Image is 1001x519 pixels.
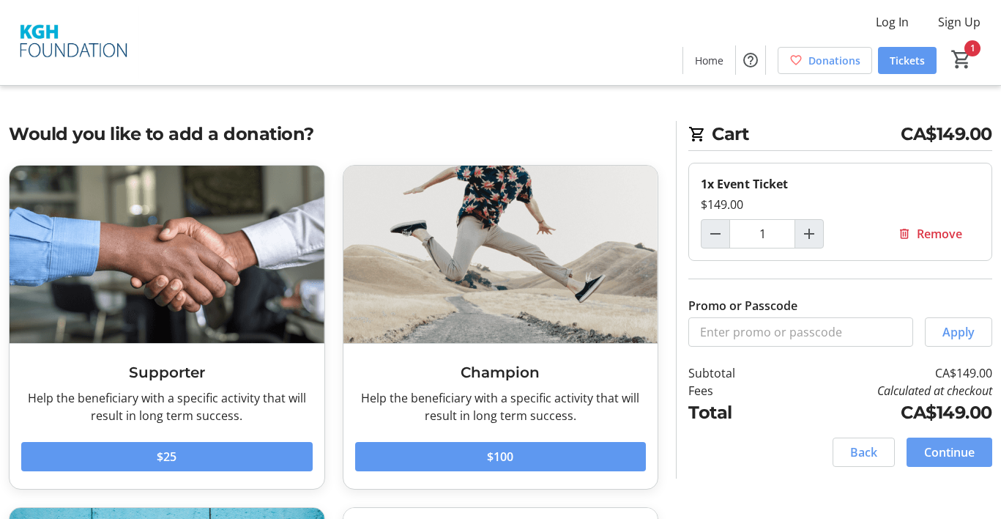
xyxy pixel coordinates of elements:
[917,225,962,243] span: Remove
[688,297,797,314] label: Promo or Passcode
[776,400,992,426] td: CA$149.00
[864,10,920,34] button: Log In
[833,438,895,467] button: Back
[9,6,139,79] img: KGH Foundation's Logo
[778,47,872,74] a: Donations
[876,13,909,31] span: Log In
[776,382,992,400] td: Calculated at checkout
[21,389,313,424] div: Help the beneficiary with a specific activity that will result in long term success.
[850,443,877,461] span: Back
[880,219,980,249] button: Remove
[157,448,176,465] span: $25
[355,389,647,424] div: Help the beneficiary with a specific activity that will result in long term success.
[343,166,658,343] img: Champion
[10,166,324,343] img: Supporter
[701,175,980,193] div: 1x Event Ticket
[355,361,647,383] h3: Champion
[688,400,776,426] td: Total
[487,448,513,465] span: $100
[355,442,647,471] button: $100
[776,364,992,382] td: CA$149.00
[695,53,723,68] span: Home
[688,317,913,347] input: Enter promo or passcode
[901,121,992,147] span: CA$149.00
[729,219,795,249] input: Event Ticket Quantity
[925,317,992,347] button: Apply
[924,443,975,461] span: Continue
[890,53,925,68] span: Tickets
[878,47,937,74] a: Tickets
[907,438,992,467] button: Continue
[795,220,823,248] button: Increment by one
[808,53,860,68] span: Donations
[702,220,729,248] button: Decrement by one
[736,45,765,75] button: Help
[926,10,992,34] button: Sign Up
[9,121,658,147] h2: Would you like to add a donation?
[688,121,992,151] h2: Cart
[21,361,313,383] h3: Supporter
[683,47,735,74] a: Home
[688,364,776,382] td: Subtotal
[942,323,975,341] span: Apply
[948,46,975,73] button: Cart
[21,442,313,471] button: $25
[688,382,776,400] td: Fees
[938,13,980,31] span: Sign Up
[701,196,980,213] div: $149.00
